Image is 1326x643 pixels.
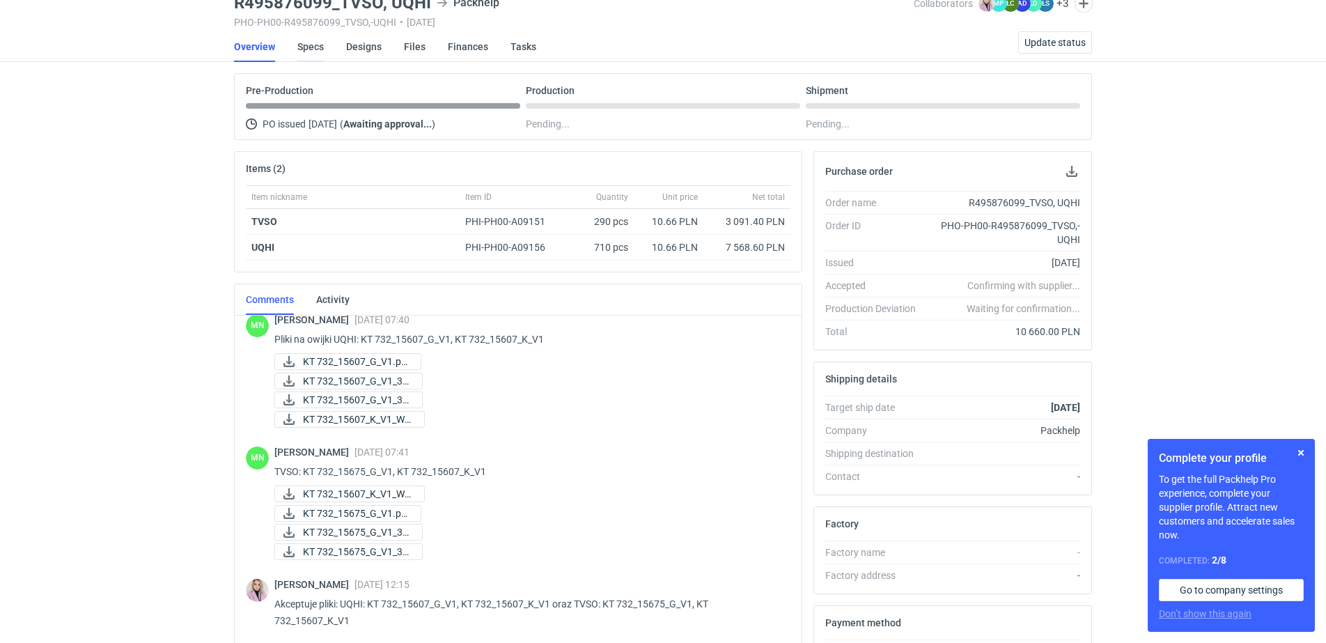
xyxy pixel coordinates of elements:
[274,463,779,480] p: TVSO: KT 732_15675_G_V1, KT 732_15607_K_V1
[806,85,848,96] p: Shipment
[251,216,277,227] a: TVSO
[354,579,409,590] span: [DATE] 12:15
[274,579,354,590] span: [PERSON_NAME]
[1159,579,1304,601] a: Go to company settings
[825,373,897,385] h2: Shipping details
[251,192,307,203] span: Item nickname
[274,411,425,428] a: KT 732_15607_K_V1_W1...
[709,215,785,228] div: 3 091.40 PLN
[709,240,785,254] div: 7 568.60 PLN
[274,331,779,348] p: Pliki na owijki UQHI: KT 732_15607_G_V1, KT 732_15607_K_V1
[343,118,432,130] strong: Awaiting approval...
[432,118,435,130] span: )
[825,617,901,628] h2: Payment method
[251,242,274,253] a: UQHI
[297,31,324,62] a: Specs
[303,412,413,427] span: KT 732_15607_K_V1_W1...
[274,314,354,325] span: [PERSON_NAME]
[303,373,411,389] span: KT 732_15607_G_V1_3D...
[526,85,575,96] p: Production
[1159,607,1251,621] button: Don’t show this again
[927,470,1080,483] div: -
[274,353,414,370] div: KT 732_15607_G_V1.pdf
[346,31,382,62] a: Designs
[1051,402,1080,413] strong: [DATE]
[274,447,354,458] span: [PERSON_NAME]
[639,240,698,254] div: 10.66 PLN
[303,506,409,521] span: KT 732_15675_G_V1.pd...
[927,424,1080,437] div: Packhelp
[246,447,269,470] div: Małgorzata Nowotna
[274,392,423,408] a: KT 732_15607_G_V1_3D...
[274,486,425,502] a: KT 732_15607_K_V1_W1...
[316,284,350,315] a: Activity
[825,447,927,460] div: Shipping destination
[274,543,414,560] div: KT 732_15675_G_V1_3D.JPG
[927,325,1080,339] div: 10 660.00 PLN
[1293,444,1309,461] button: Skip for now
[1212,555,1226,566] strong: 2 / 8
[927,545,1080,559] div: -
[274,596,779,629] p: Akceptuje pliki: UQHI: KT 732_15607_G_V1, KT 732_15607_K_V1 oraz TVSO: KT 732_15675_G_V1, KT 732_...
[825,166,893,177] h2: Purchase order
[465,240,559,254] div: PHI-PH00-A09156
[825,256,927,270] div: Issued
[1024,38,1086,47] span: Update status
[246,284,294,315] a: Comments
[752,192,785,203] span: Net total
[825,401,927,415] div: Target ship date
[825,518,859,529] h2: Factory
[465,215,559,228] div: PHI-PH00-A09151
[825,545,927,559] div: Factory name
[825,568,927,582] div: Factory address
[274,505,414,522] div: KT 732_15675_G_V1.pdf
[246,579,269,602] img: Klaudia Wiśniewska
[1063,163,1080,180] button: Download PO
[246,314,269,337] div: Małgorzata Nowotna
[274,524,423,541] a: KT 732_15675_G_V1_3D...
[927,568,1080,582] div: -
[303,525,411,540] span: KT 732_15675_G_V1_3D...
[274,353,421,370] a: KT 732_15607_G_V1.pd...
[303,354,409,369] span: KT 732_15607_G_V1.pd...
[825,196,927,210] div: Order name
[662,192,698,203] span: Unit price
[274,411,414,428] div: KT 732_15607_K_V1_W1.pdf
[1159,472,1304,542] p: To get the full Packhelp Pro experience, complete your supplier profile. Attract new customers an...
[303,392,411,408] span: KT 732_15607_G_V1_3D...
[967,280,1080,291] em: Confirming with supplier...
[448,31,488,62] a: Finances
[274,486,414,502] div: KT 732_15607_K_V1_W1.pdf
[465,192,492,203] span: Item ID
[274,373,423,389] a: KT 732_15607_G_V1_3D...
[526,116,570,132] span: Pending...
[927,256,1080,270] div: [DATE]
[354,447,409,458] span: [DATE] 07:41
[246,314,269,337] figcaption: MN
[510,31,536,62] a: Tasks
[927,219,1080,247] div: PHO-PH00-R495876099_TVSO,-UQHI
[309,116,337,132] span: [DATE]
[274,524,414,541] div: KT 732_15675_G_V1_3D ruch.pdf
[927,196,1080,210] div: R495876099_TVSO, UQHI
[1018,31,1092,54] button: Update status
[246,116,520,132] div: PO issued
[354,314,409,325] span: [DATE] 07:40
[564,235,634,261] div: 710 pcs
[400,17,403,28] span: •
[825,325,927,339] div: Total
[639,215,698,228] div: 10.66 PLN
[825,424,927,437] div: Company
[246,447,269,470] figcaption: MN
[246,163,286,174] h2: Items (2)
[596,192,628,203] span: Quantity
[825,279,927,293] div: Accepted
[1159,553,1304,568] div: Completed:
[274,373,414,389] div: KT 732_15607_G_V1_3D ruch.pdf
[825,302,927,316] div: Production Deviation
[246,85,313,96] p: Pre-Production
[234,31,275,62] a: Overview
